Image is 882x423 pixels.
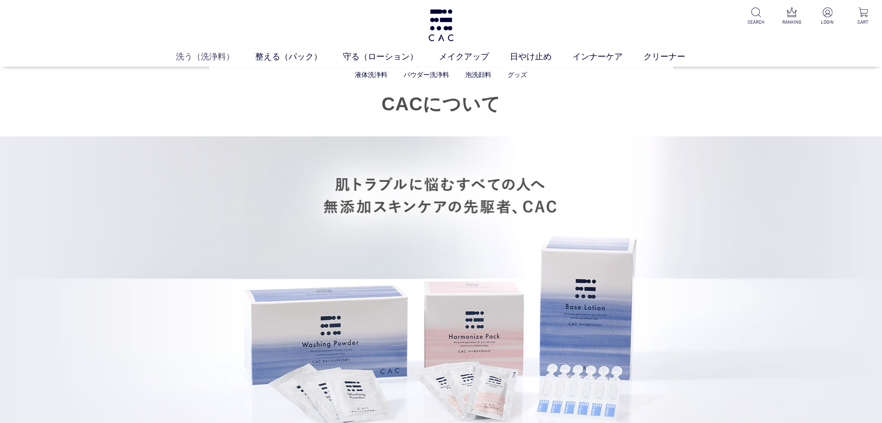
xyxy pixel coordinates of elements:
[255,51,343,63] a: 整える（パック）
[780,7,803,26] a: RANKING
[465,71,491,78] a: 泡洗顔料
[573,51,644,63] a: インナーケア
[745,7,767,26] a: SEARCH
[508,71,527,78] a: グッズ
[745,19,767,26] p: SEARCH
[343,51,439,63] a: 守る（ローション）
[439,51,510,63] a: メイクアップ
[510,51,573,63] a: 日やけ止め
[852,19,875,26] p: CART
[816,7,839,26] a: LOGIN
[816,19,839,26] p: LOGIN
[355,71,387,78] a: 液体洗浄料
[427,9,455,41] img: logo
[404,71,449,78] a: パウダー洗浄料
[644,51,706,63] a: クリーナー
[780,19,803,26] p: RANKING
[176,51,255,63] a: 洗う（洗浄料）
[852,7,875,26] a: CART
